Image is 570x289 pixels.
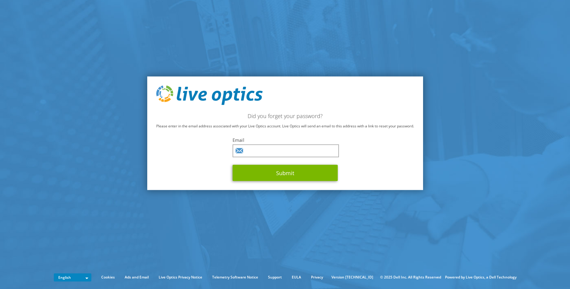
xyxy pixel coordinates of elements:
[208,274,263,281] a: Telemetry Software Notice
[287,274,306,281] a: EULA
[156,85,263,105] img: live_optics_svg.svg
[306,274,328,281] a: Privacy
[264,274,286,281] a: Support
[445,274,517,281] li: Powered by Live Optics, a Dell Technology
[154,274,207,281] a: Live Optics Privacy Notice
[156,123,414,129] p: Please enter in the email address associated with your Live Optics account. Live Optics will send...
[233,165,338,181] button: Submit
[233,137,338,143] label: Email
[377,274,444,281] li: © 2025 Dell Inc. All Rights Reserved
[156,113,414,119] h2: Did you forget your password?
[97,274,119,281] a: Cookies
[120,274,153,281] a: Ads and Email
[328,274,376,281] li: Version [TECHNICAL_ID]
